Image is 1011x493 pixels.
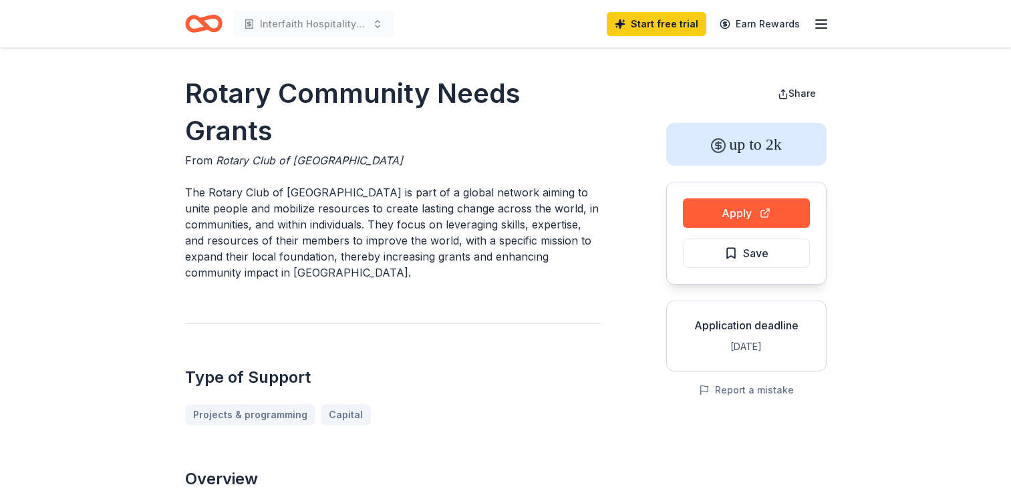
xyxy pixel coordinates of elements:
[185,367,602,388] h2: Type of Support
[678,339,815,355] div: [DATE]
[712,12,808,36] a: Earn Rewards
[767,80,827,107] button: Share
[683,198,810,228] button: Apply
[185,404,315,426] a: Projects & programming
[185,152,602,168] div: From
[321,404,371,426] a: Capital
[185,75,602,150] h1: Rotary Community Needs Grants
[699,382,794,398] button: Report a mistake
[185,184,602,281] p: The Rotary Club of [GEOGRAPHIC_DATA] is part of a global network aiming to unite people and mobil...
[185,8,223,39] a: Home
[216,154,403,167] span: Rotary Club of [GEOGRAPHIC_DATA]
[607,12,706,36] a: Start free trial
[666,123,827,166] div: up to 2k
[185,468,602,490] h2: Overview
[260,16,367,32] span: Interfaith Hospitality Network
[743,244,768,262] span: Save
[233,11,394,37] button: Interfaith Hospitality Network
[788,88,816,99] span: Share
[683,238,810,268] button: Save
[678,317,815,333] div: Application deadline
